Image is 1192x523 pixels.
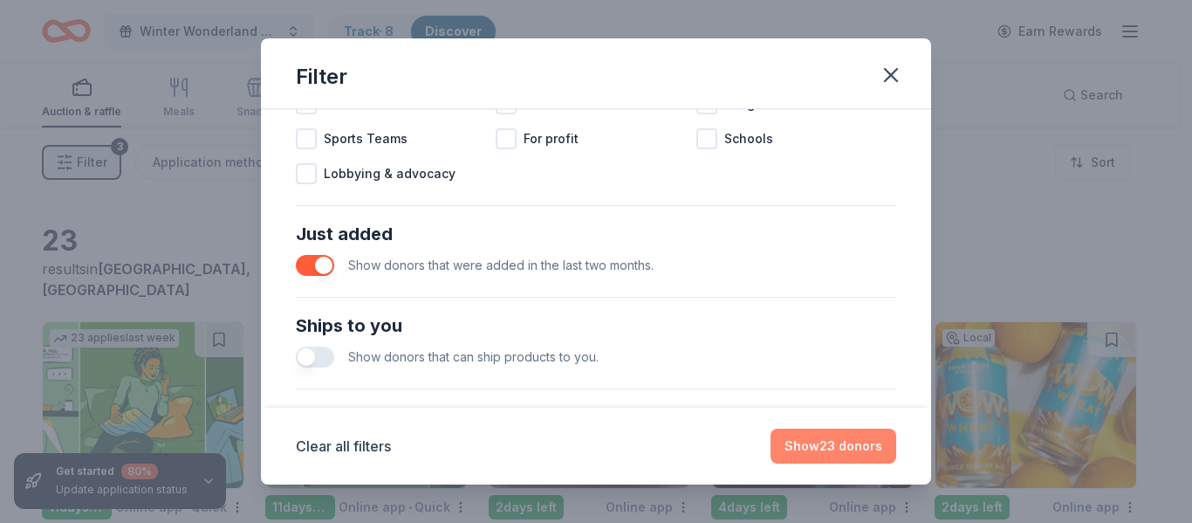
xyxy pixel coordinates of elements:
span: For profit [524,128,579,149]
span: Show donors that can ship products to you. [348,349,599,364]
div: Ships to you [296,312,896,340]
button: Show23 donors [771,429,896,464]
span: Show donors that were added in the last two months. [348,258,654,272]
div: Virtual events [296,403,896,431]
div: Just added [296,220,896,248]
span: Schools [724,128,773,149]
button: Clear all filters [296,436,391,457]
span: Lobbying & advocacy [324,163,456,184]
div: Filter [296,63,347,91]
span: Sports Teams [324,128,408,149]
